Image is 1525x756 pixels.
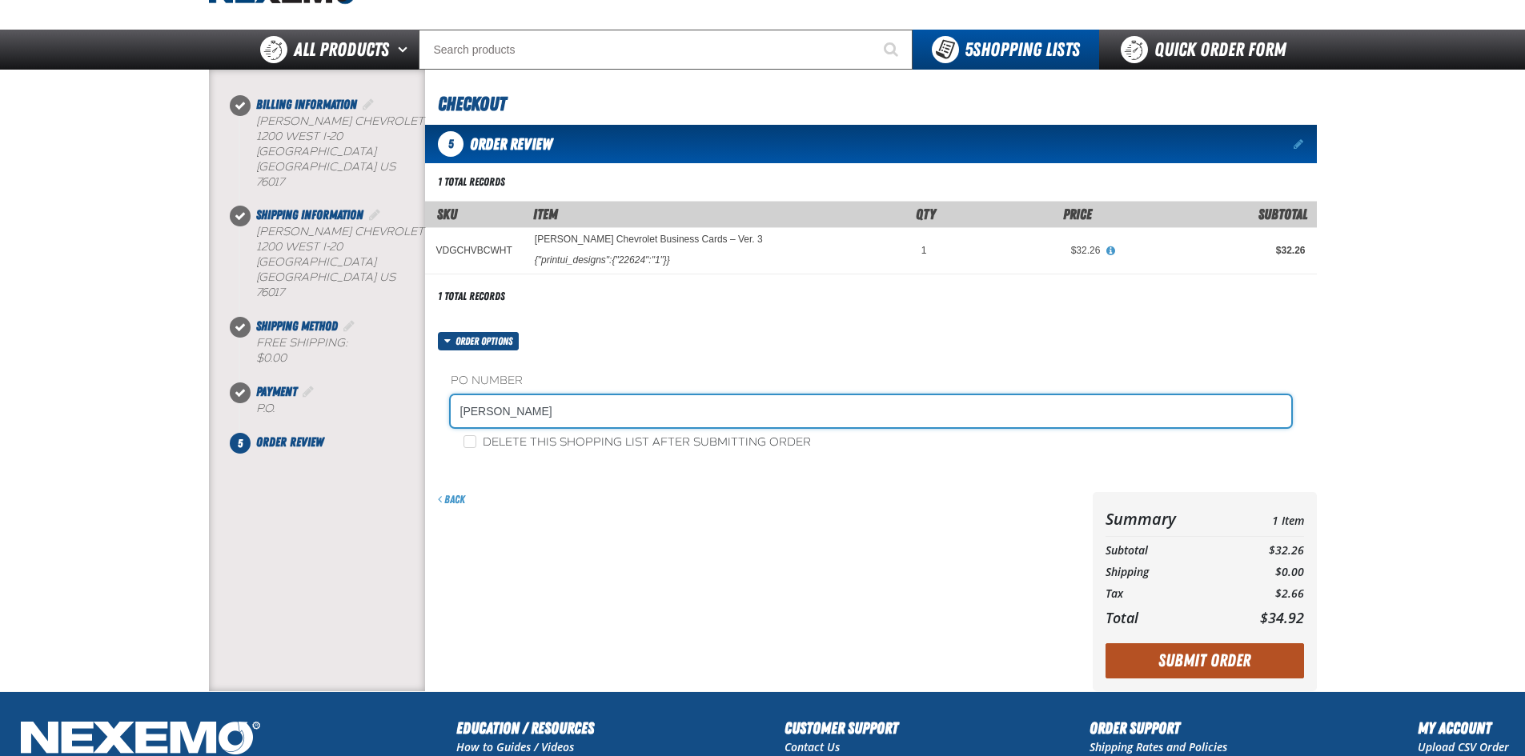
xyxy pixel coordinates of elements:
[392,30,419,70] button: Open All Products pages
[341,318,357,334] a: Edit Shipping Method
[949,244,1100,257] div: $32.26
[1063,206,1092,222] span: Price
[451,374,1291,389] label: PO Number
[438,131,464,157] span: 5
[256,402,425,417] div: P.O.
[1106,505,1228,533] th: Summary
[438,174,505,190] div: 1 total records
[470,134,552,154] span: Order Review
[1106,643,1304,678] button: Submit Order
[256,255,376,269] span: [GEOGRAPHIC_DATA]
[965,38,973,61] strong: 5
[1106,540,1228,562] th: Subtotal
[1227,562,1303,583] td: $0.00
[240,317,425,382] li: Shipping Method. Step 3 of 5. Completed
[256,175,284,189] bdo: 76017
[1418,716,1509,740] h2: My Account
[1106,562,1228,583] th: Shipping
[456,716,594,740] h2: Education / Resources
[240,433,425,452] li: Order Review. Step 5 of 5. Not Completed
[1258,206,1307,222] span: Subtotal
[256,286,284,299] bdo: 76017
[464,435,811,450] label: Delete this shopping list after submitting order
[256,207,363,222] span: Shipping Information
[256,336,425,366] div: Free Shipping:
[230,433,251,454] span: 5
[535,254,670,266] div: {"printui_designs":{"22624":"1"}}
[437,206,457,222] a: SKU
[1106,605,1228,630] th: Total
[785,716,898,740] h2: Customer Support
[456,739,574,754] a: How to Guides / Videos
[438,93,506,115] span: Checkout
[1106,583,1228,605] th: Tax
[256,97,357,112] span: Billing Information
[1294,138,1306,150] a: Edit items
[360,97,376,112] a: Edit Billing Information
[300,384,316,399] a: Edit Payment
[1260,608,1304,627] span: $34.92
[916,206,936,222] span: Qty
[1090,716,1227,740] h2: Order Support
[256,434,323,450] span: Order Review
[533,206,558,222] span: Item
[873,30,913,70] button: Start Searching
[913,30,1099,70] button: You have 5 Shopping Lists. Open to view details
[256,114,424,128] span: [PERSON_NAME] Chevrolet
[256,270,376,284] span: [GEOGRAPHIC_DATA]
[438,332,520,350] button: Order options
[256,225,424,238] span: [PERSON_NAME] Chevrolet
[240,382,425,433] li: Payment. Step 4 of 5. Completed
[379,160,395,174] span: US
[240,95,425,206] li: Billing Information. Step 1 of 5. Completed
[535,234,763,246] a: [PERSON_NAME] Chevrolet Business Cards – Ver. 3
[367,207,383,222] a: Edit Shipping Information
[240,206,425,316] li: Shipping Information. Step 2 of 5. Completed
[256,351,287,365] strong: $0.00
[1099,30,1316,70] a: Quick Order Form
[256,160,376,174] span: [GEOGRAPHIC_DATA]
[256,384,297,399] span: Payment
[1100,244,1121,258] button: View All Prices for Vandergriff Chevrolet Business Cards – Ver. 3
[921,245,927,256] span: 1
[256,240,343,254] span: 1200 West I-20
[1227,505,1303,533] td: 1 Item
[425,228,524,274] td: VDGCHVBCWHT
[1122,244,1305,257] div: $32.26
[256,318,338,334] span: Shipping Method
[965,38,1080,61] span: Shopping Lists
[1418,739,1509,754] a: Upload CSV Order
[256,145,376,158] span: [GEOGRAPHIC_DATA]
[256,130,343,143] span: 1200 West I-20
[228,95,425,452] nav: Checkout steps. Current step is Order Review. Step 5 of 5
[379,270,395,284] span: US
[1227,583,1303,605] td: $2.66
[438,493,465,506] a: Back
[438,289,505,304] div: 1 total records
[419,30,913,70] input: Search
[294,35,389,64] span: All Products
[1227,540,1303,562] td: $32.26
[464,435,476,448] input: Delete this shopping list after submitting order
[785,739,840,754] a: Contact Us
[455,332,519,350] span: Order options
[1090,739,1227,754] a: Shipping Rates and Policies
